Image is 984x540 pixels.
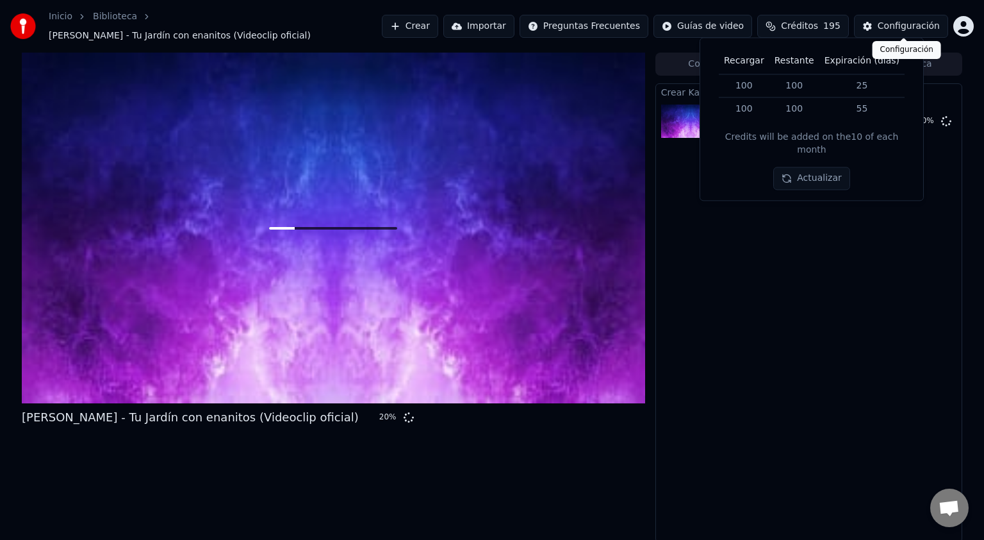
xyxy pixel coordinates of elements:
td: 100 [719,74,769,97]
div: 20 % [917,116,936,126]
button: Importar [443,15,514,38]
div: 20 % [379,412,398,423]
div: [PERSON_NAME] - Tu Jardín con enanitos (Videoclip oficial) [22,409,359,426]
th: Expiración (días) [819,48,905,74]
div: Configuración [878,20,940,33]
td: 100 [769,97,819,121]
button: Cola [657,55,758,73]
a: Inicio [49,10,72,23]
td: 25 [819,74,905,97]
td: 100 [769,74,819,97]
th: Restante [769,48,819,74]
td: 55 [819,97,905,121]
button: Actualizar [773,167,849,190]
img: youka [10,13,36,39]
th: Recargar [719,48,769,74]
button: Guías de video [653,15,752,38]
span: 195 [823,20,840,33]
td: 100 [719,97,769,121]
div: Configuración [873,41,941,59]
button: Configuración [854,15,948,38]
div: Chat abierto [930,489,969,527]
button: Créditos195 [757,15,849,38]
nav: breadcrumb [49,10,382,42]
button: Crear [382,15,438,38]
button: Preguntas Frecuentes [520,15,648,38]
span: [PERSON_NAME] - Tu Jardín con enanitos (Videoclip oficial) [49,30,311,42]
div: Crear Karaoke [656,84,962,99]
div: Credits will be added on the 10 of each month [710,131,913,157]
a: Biblioteca [93,10,137,23]
span: Créditos [781,20,818,33]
